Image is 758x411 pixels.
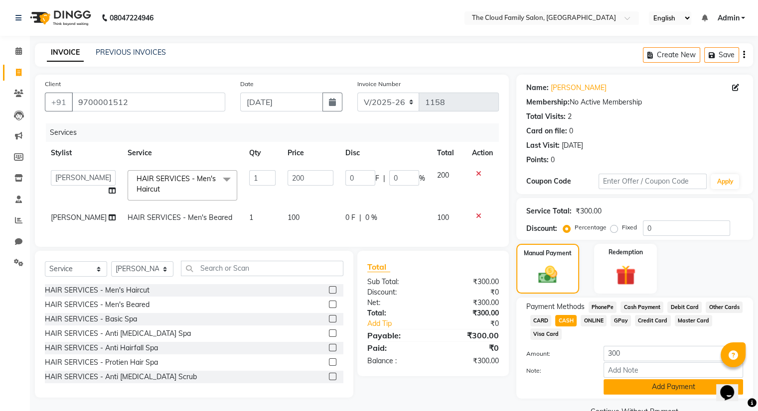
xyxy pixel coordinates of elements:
label: Date [240,80,254,89]
a: PREVIOUS INVOICES [96,48,166,57]
div: ₹300.00 [576,206,602,216]
label: Percentage [575,223,606,232]
div: HAIR SERVICES - Anti [MEDICAL_DATA] Scrub [45,372,197,382]
span: | [359,212,361,223]
div: Sub Total: [360,277,433,287]
a: Add Tip [360,318,445,329]
span: | [383,173,385,184]
input: Amount [604,346,743,361]
span: Debit Card [667,302,702,313]
div: Discount: [360,287,433,298]
div: Membership: [526,97,570,107]
span: HAIR SERVICES - Men's Haircut [137,174,216,194]
label: Manual Payment [524,249,572,258]
div: Net: [360,298,433,308]
div: ₹0 [433,287,506,298]
span: GPay [610,315,631,326]
div: Last Visit: [526,140,560,151]
th: Service [122,142,243,164]
span: 0 F [345,212,355,223]
label: Client [45,80,61,89]
span: CASH [555,315,577,326]
span: 1 [249,213,253,222]
button: Create New [643,47,700,63]
div: ₹300.00 [433,356,506,366]
span: Credit Card [635,315,671,326]
input: Search by Name/Mobile/Email/Code [72,93,225,111]
span: HAIR SERVICES - Men's Beared [128,213,232,222]
th: Disc [339,142,431,164]
a: INVOICE [47,44,84,62]
div: [DATE] [562,140,583,151]
a: [PERSON_NAME] [551,83,606,93]
th: Total [431,142,466,164]
span: F [375,173,379,184]
div: ₹0 [445,318,506,329]
span: Master Card [675,315,713,326]
img: logo [25,4,94,32]
div: Points: [526,155,549,165]
div: No Active Membership [526,97,743,107]
input: Search or Scan [181,261,343,276]
span: Total [367,262,390,272]
span: ONLINE [581,315,606,326]
div: 2 [568,111,572,122]
button: +91 [45,93,73,111]
button: Apply [711,174,739,189]
div: HAIR SERVICES - Anti [MEDICAL_DATA] Spa [45,328,191,339]
div: Services [46,123,506,142]
a: x [160,185,164,194]
span: % [419,173,425,184]
span: Admin [717,13,739,23]
div: 0 [551,155,555,165]
input: Add Note [604,362,743,378]
div: Paid: [360,342,433,354]
input: Enter Offer / Coupon Code [599,174,707,189]
div: ₹300.00 [433,277,506,287]
div: ₹0 [433,342,506,354]
div: Coupon Code [526,176,599,187]
label: Redemption [608,248,643,257]
span: Visa Card [530,328,562,340]
div: Total: [360,308,433,318]
button: Add Payment [604,379,743,395]
span: CARD [530,315,552,326]
button: Save [704,47,739,63]
label: Note: [519,366,596,375]
th: Action [466,142,499,164]
div: ₹300.00 [433,308,506,318]
th: Price [282,142,339,164]
span: [PERSON_NAME] [51,213,107,222]
div: Total Visits: [526,111,566,122]
img: _gift.svg [609,263,642,288]
span: Cash Payment [620,302,663,313]
span: 200 [437,171,449,180]
div: HAIR SERVICES - Anti Hairfall Spa [45,343,158,353]
span: 100 [288,213,300,222]
div: HAIR SERVICES - Men's Haircut [45,285,150,296]
div: Name: [526,83,549,93]
span: Other Cards [706,302,743,313]
iframe: chat widget [716,371,748,401]
th: Qty [243,142,282,164]
div: HAIR SERVICES - Men's Beared [45,300,150,310]
label: Fixed [622,223,637,232]
div: Payable: [360,329,433,341]
span: 100 [437,213,449,222]
div: ₹300.00 [433,329,506,341]
label: Invoice Number [357,80,401,89]
div: ₹300.00 [433,298,506,308]
div: Service Total: [526,206,572,216]
span: 0 % [365,212,377,223]
div: HAIR SERVICES - Protien Hair Spa [45,357,158,368]
div: 0 [569,126,573,136]
img: _cash.svg [532,264,563,286]
span: Payment Methods [526,302,585,312]
label: Amount: [519,349,596,358]
div: Balance : [360,356,433,366]
span: PhonePe [589,302,617,313]
th: Stylist [45,142,122,164]
div: Discount: [526,223,557,234]
b: 08047224946 [110,4,153,32]
div: HAIR SERVICES - Basic Spa [45,314,137,324]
